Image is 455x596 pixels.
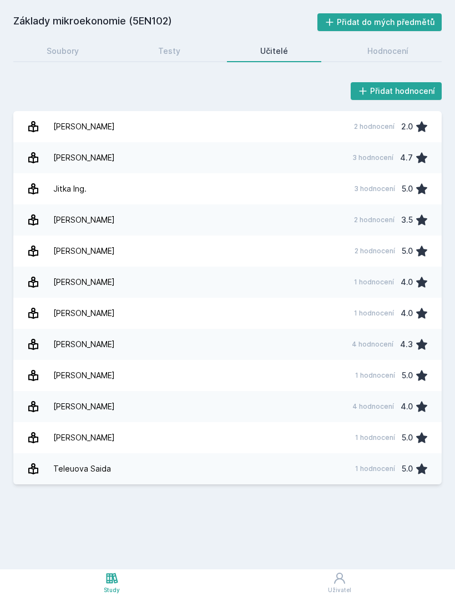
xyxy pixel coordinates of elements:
div: 3 hodnocení [352,153,393,162]
div: 4.0 [401,302,413,324]
div: 2 hodnocení [354,122,395,131]
div: Teleuova Saida [53,458,111,480]
a: Učitelé [227,40,321,62]
div: 2 hodnocení [355,247,395,256]
div: 1 hodnocení [355,464,395,473]
a: Testy [125,40,214,62]
div: [PERSON_NAME] [53,333,115,355]
div: 2.0 [401,116,413,138]
div: 4.0 [401,395,413,418]
div: Study [104,586,120,594]
a: [PERSON_NAME] 4 hodnocení 4.3 [13,329,442,360]
div: [PERSON_NAME] [53,116,115,138]
a: [PERSON_NAME] 2 hodnocení 5.0 [13,236,442,267]
a: Teleuova Saida 1 hodnocení 5.0 [13,453,442,484]
button: Přidat do mých předmětů [317,13,442,31]
div: 4 hodnocení [352,340,393,349]
div: 1 hodnocení [354,309,394,318]
div: 4.0 [401,271,413,293]
div: [PERSON_NAME] [53,395,115,418]
div: 5.0 [402,364,413,387]
h2: Základy mikroekonomie (5EN102) [13,13,317,31]
div: [PERSON_NAME] [53,147,115,169]
div: 5.0 [402,427,413,449]
div: 2 hodnocení [354,216,395,224]
a: [PERSON_NAME] 1 hodnocení 4.0 [13,298,442,329]
div: 4 hodnocení [352,402,394,411]
div: 3.5 [401,209,413,231]
div: Testy [158,46,180,57]
div: [PERSON_NAME] [53,209,115,231]
div: 5.0 [402,240,413,262]
div: Uživatel [328,586,351,594]
div: 1 hodnocení [355,433,395,442]
div: 3 hodnocení [354,184,395,193]
div: 5.0 [402,458,413,480]
a: [PERSON_NAME] 1 hodnocení 5.0 [13,422,442,453]
a: [PERSON_NAME] 1 hodnocení 4.0 [13,267,442,298]
div: [PERSON_NAME] [53,271,115,293]
div: Jitka Ing. [53,178,87,200]
div: 5.0 [402,178,413,200]
div: [PERSON_NAME] [53,427,115,449]
a: Soubory [13,40,112,62]
div: [PERSON_NAME] [53,364,115,387]
a: [PERSON_NAME] 3 hodnocení 4.7 [13,142,442,173]
div: 4.7 [400,147,413,169]
a: [PERSON_NAME] 1 hodnocení 5.0 [13,360,442,391]
div: 1 hodnocení [355,371,395,380]
div: Hodnocení [367,46,408,57]
div: [PERSON_NAME] [53,240,115,262]
button: Přidat hodnocení [351,82,442,100]
div: 4.3 [400,333,413,355]
a: [PERSON_NAME] 2 hodnocení 3.5 [13,204,442,236]
a: [PERSON_NAME] 4 hodnocení 4.0 [13,391,442,422]
a: [PERSON_NAME] 2 hodnocení 2.0 [13,111,442,142]
div: Soubory [47,46,79,57]
div: 1 hodnocení [354,278,394,287]
div: [PERSON_NAME] [53,302,115,324]
a: Jitka Ing. 3 hodnocení 5.0 [13,173,442,204]
div: Učitelé [260,46,288,57]
a: Hodnocení [335,40,442,62]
